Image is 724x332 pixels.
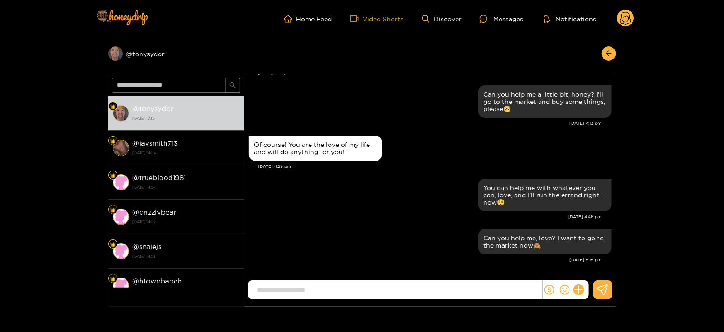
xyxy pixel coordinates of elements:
[478,85,612,118] div: Oct. 6, 4:13 pm
[113,209,129,225] img: conversation
[284,15,296,23] span: home
[133,243,162,250] strong: @ snajejs
[350,15,363,23] span: video-camera
[544,285,554,295] span: dollar
[113,174,129,190] img: conversation
[133,139,178,147] strong: @ jaysmith713
[133,277,182,285] strong: @ htownbabeh
[560,285,570,295] span: smile
[133,252,240,260] strong: [DATE] 14:01
[113,243,129,259] img: conversation
[602,46,616,61] button: arrow-left
[484,234,606,249] div: Can you help me, love? I want to go to the market now🙈
[541,14,599,23] button: Notifications
[133,174,186,181] strong: @ trueblood1981
[605,50,612,58] span: arrow-left
[254,141,377,156] div: Of course! You are the love of my life and will do anything for you!
[133,183,240,191] strong: [DATE] 14:04
[133,287,240,295] strong: [DATE] 13:57
[133,149,240,157] strong: [DATE] 14:04
[480,14,523,24] div: Messages
[229,82,236,89] span: search
[110,207,116,213] img: Fan Level
[133,218,240,226] strong: [DATE] 14:02
[113,140,129,156] img: conversation
[110,173,116,178] img: Fan Level
[284,15,332,23] a: Home Feed
[110,242,116,247] img: Fan Level
[478,179,612,211] div: Oct. 6, 4:46 pm
[113,105,129,122] img: conversation
[350,15,404,23] a: Video Shorts
[133,114,240,122] strong: [DATE] 17:15
[108,46,244,61] div: @tonysydor
[226,78,240,93] button: search
[543,283,556,297] button: dollar
[258,163,612,170] div: [DATE] 4:29 pm
[484,91,606,112] div: Can you help me a little bit, honey? I'll go to the market and buy some things, please🥺
[113,278,129,294] img: conversation
[484,184,606,206] div: You can help me with whatever you can, love, and I'll run the errand right now🥺
[478,229,612,254] div: Oct. 6, 5:15 pm
[249,257,602,263] div: [DATE] 5:15 pm
[110,138,116,144] img: Fan Level
[133,208,177,216] strong: @ crizzlybear
[249,136,382,161] div: Oct. 6, 4:29 pm
[249,120,602,127] div: [DATE] 4:13 pm
[249,214,602,220] div: [DATE] 4:46 pm
[110,104,116,109] img: Fan Level
[422,15,462,23] a: Discover
[133,105,174,112] strong: @ tonysydor
[110,276,116,282] img: Fan Level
